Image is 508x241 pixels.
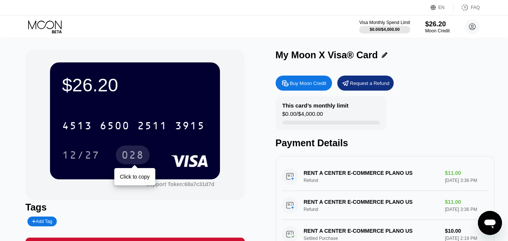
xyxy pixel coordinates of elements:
div: $26.20 [62,74,208,95]
iframe: Button to launch messaging window [478,211,502,235]
div: Moon Credit [425,28,450,33]
div: EN [438,5,445,10]
div: My Moon X Visa® Card [276,50,378,61]
div: FAQ [453,4,480,11]
div: 028 [116,146,150,164]
div: EN [431,4,453,11]
div: Tags [26,202,245,213]
div: $0.00 / $4,000.00 [370,27,400,32]
div: Buy Moon Credit [276,76,332,91]
div: 4513 [62,121,92,133]
div: Add Tag [27,217,57,226]
div: 12/27 [56,146,105,164]
div: Support Token: 68a7c31d7d [146,181,214,187]
div: 028 [121,150,144,162]
div: 12/27 [62,150,100,162]
div: 6500 [100,121,130,133]
div: Request a Refund [337,76,394,91]
div: Click to copy [120,174,150,180]
div: FAQ [471,5,480,10]
div: $26.20Moon Credit [425,20,450,33]
div: Visa Monthly Spend Limit$0.00/$4,000.00 [359,20,410,33]
div: Support Token:68a7c31d7d [146,181,214,187]
div: Payment Details [276,138,495,149]
div: Add Tag [32,219,52,224]
div: This card’s monthly limit [282,102,349,109]
div: Buy Moon Credit [290,80,326,86]
div: $0.00 / $4,000.00 [282,111,323,121]
div: 2511 [137,121,167,133]
div: 4513650025113915 [58,116,209,135]
div: Request a Refund [350,80,390,86]
div: 3915 [175,121,205,133]
div: Visa Monthly Spend Limit [359,20,410,25]
div: $26.20 [425,20,450,28]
